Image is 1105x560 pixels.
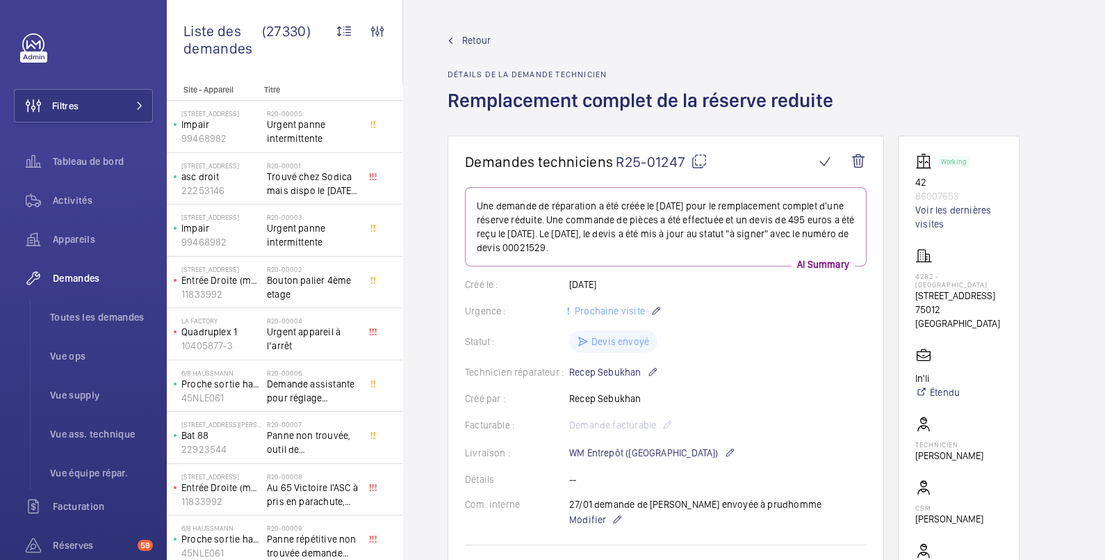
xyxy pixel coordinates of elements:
[181,377,261,391] p: Proche sortie hall Pelletier
[267,213,359,221] h2: R20-00003
[50,310,153,324] span: Toutes les demandes
[52,99,79,113] span: Filtres
[448,70,842,79] h2: Détails de la demande technicien
[181,118,261,131] p: Impair
[53,232,153,246] span: Appareils
[267,532,359,560] span: Panne répétitive non trouvée demande assistance expert technique
[50,427,153,441] span: Vue ass. technique
[181,131,261,145] p: 99468982
[267,481,359,509] span: Au 65 Victoire l'ASC à pris en parachute, toutes les sécu coupé, il est au 3 ème, asc sans machin...
[915,504,983,512] p: CSM
[267,420,359,429] h2: R20-00007
[915,153,938,170] img: elevator.svg
[915,440,983,449] p: Technicien
[53,154,153,168] span: Tableau de bord
[465,153,613,170] span: Demandes techniciens
[267,170,359,198] span: Trouvé chez Sodica mais dispo le [DATE] [URL][DOMAIN_NAME]
[616,153,707,170] span: R25-01247
[569,445,735,461] p: WM Entrepôt ([GEOGRAPHIC_DATA])
[915,289,1002,303] p: [STREET_ADDRESS]
[183,22,262,57] span: Liste des demandes
[181,273,261,287] p: Entrée Droite (monte-charge)
[181,524,261,532] p: 6/8 Haussmann
[792,257,855,271] p: AI Summary
[915,449,983,463] p: [PERSON_NAME]
[181,109,261,118] p: [STREET_ADDRESS]
[267,369,359,377] h2: R20-00006
[53,499,153,513] span: Facturation
[915,189,1002,203] p: 86007653
[267,325,359,353] span: Urgent appareil à l’arrêt
[181,235,261,249] p: 99468982
[569,513,606,527] span: Modifier
[50,388,153,402] span: Vue supply
[915,385,960,399] a: Étendu
[181,369,261,377] p: 6/8 Haussmann
[181,317,261,325] p: La Factory
[181,325,261,339] p: Quadruplex 1
[267,109,359,118] h2: R20-00005
[569,364,658,381] p: Recep Sebukhan
[181,442,261,456] p: 22923544
[267,524,359,532] h2: R20-00009
[181,391,261,405] p: 45NLE061
[462,33,491,47] span: Retour
[267,118,359,145] span: Urgent panne intermittente
[53,271,153,285] span: Demandes
[181,532,261,546] p: Proche sortie hall Pelletier
[50,349,153,363] span: Vue ops
[181,481,261,495] p: Entrée Droite (monte-charge)
[138,540,153,551] span: 59
[267,265,359,273] h2: R20-00002
[181,221,261,235] p: Impair
[181,265,261,273] p: [STREET_ADDRESS]
[181,287,261,301] p: 11833992
[267,161,359,170] h2: R20-00001
[167,85,259,95] p: Site - Appareil
[915,203,1002,231] a: Voir les dernières visites
[915,175,1002,189] p: 42
[477,199,855,255] p: Une demande de réparation a été créée le [DATE] pour le remplacement complet d'une réserve réduit...
[267,221,359,249] span: Urgent panne intermittente
[181,339,261,353] p: 10405877-3
[53,193,153,207] span: Activités
[915,303,1002,330] p: 75012 [GEOGRAPHIC_DATA]
[915,272,1002,289] p: 4282 - [GEOGRAPHIC_DATA]
[181,495,261,509] p: 11833992
[915,512,983,526] p: [PERSON_NAME]
[181,213,261,221] p: [STREET_ADDRESS]
[264,85,356,95] p: Titre
[941,159,966,164] p: Working
[181,429,261,442] p: Bat 88
[14,89,153,122] button: Filtres
[267,317,359,325] h2: R20-00004
[181,184,261,198] p: 22253146
[181,472,261,481] p: [STREET_ADDRESS]
[50,466,153,480] span: Vue équipe répar.
[572,305,645,317] span: Prochaine visite
[53,538,132,552] span: Réserves
[181,161,261,170] p: [STREET_ADDRESS]
[267,472,359,481] h2: R20-00008
[267,429,359,456] span: Panne non trouvée, outil de déverouillouge impératif pour le diagnostic
[181,546,261,560] p: 45NLE061
[267,273,359,301] span: Bouton palier 4ème etage
[915,371,960,385] p: In'li
[267,377,359,405] span: Demande assistante pour réglage d'opérateurs porte cabine double accès
[448,88,842,136] h1: Remplacement complet de la réserve reduite
[181,170,261,184] p: asc droit
[181,420,261,429] p: [STREET_ADDRESS][PERSON_NAME]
